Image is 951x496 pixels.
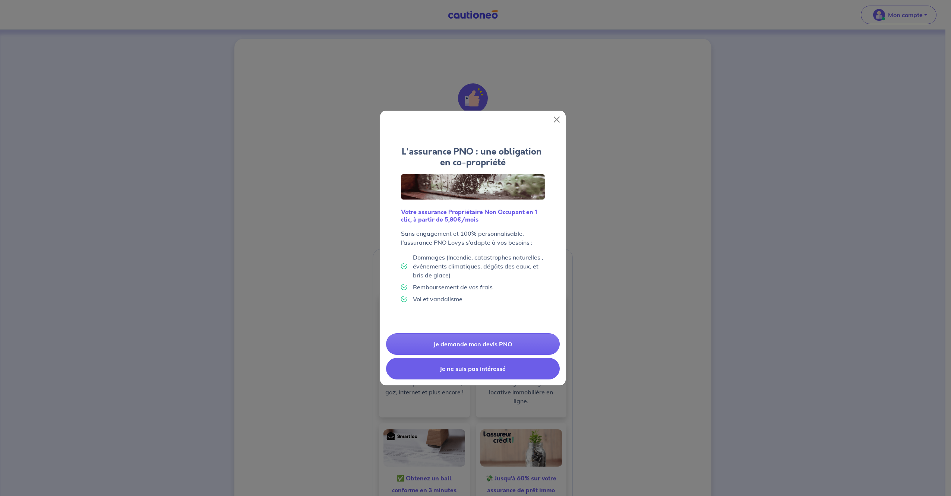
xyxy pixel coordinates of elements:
[386,333,560,355] a: Je demande mon devis PNO
[401,209,545,223] h6: Votre assurance Propriétaire Non Occupant en 1 clic, à partir de 5,80€/mois
[401,146,545,168] h4: L'assurance PNO : une obligation en co-propriété
[401,174,545,200] img: Logo Lovys
[401,229,545,247] p: Sans engagement et 100% personnalisable, l’assurance PNO Lovys s’adapte à vos besoins :
[386,358,560,379] button: Je ne suis pas intéressé
[413,295,462,303] p: Vol et vandalisme
[413,253,545,280] p: Dommages (Incendie, catastrophes naturelles , événements climatiques, dégâts des eaux, et bris de...
[551,114,563,125] button: Close
[413,283,493,292] p: Remboursement de vos frais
